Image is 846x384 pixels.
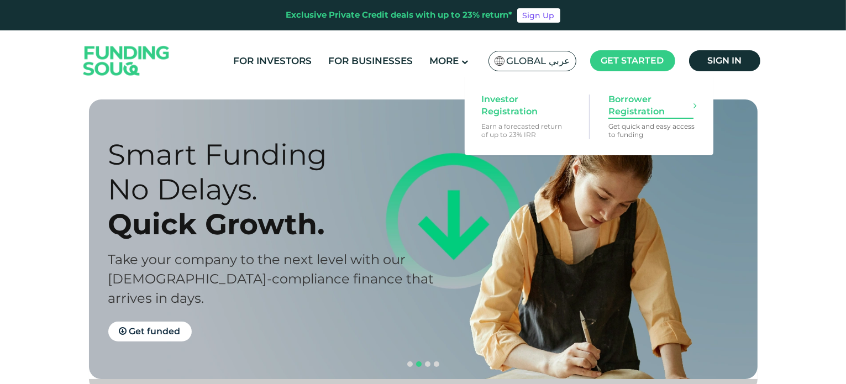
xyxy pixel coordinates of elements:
div: No Delays. [108,172,443,207]
img: SA Flag [495,56,505,66]
span: Get started [601,55,664,66]
a: Get funded [108,322,192,341]
span: Sign in [707,55,742,66]
a: For Businesses [325,52,416,70]
p: Get quick and easy access to funding [608,122,697,139]
a: Investor Registration Earn a forecasted return of up to 23% IRR [476,88,575,144]
span: Investor Registration [481,93,566,118]
p: Earn a forecasted return of up to 23% IRR [481,122,570,139]
a: Borrower Registration Get quick and easy access to funding [603,88,702,144]
button: navigation [414,360,423,369]
button: navigation [423,360,432,369]
span: More [429,55,459,66]
div: Take your company to the next level with our [108,250,443,269]
img: Logo [72,33,181,89]
a: For Investors [230,52,314,70]
div: [DEMOGRAPHIC_DATA]-compliance finance that arrives in days. [108,269,443,308]
div: Smart Funding [108,137,443,172]
a: Sign Up [517,8,560,23]
a: Sign in [689,50,760,71]
button: navigation [432,360,441,369]
div: Quick Growth. [108,207,443,241]
button: navigation [406,360,414,369]
span: Get funded [129,326,181,336]
span: Borrower Registration [608,93,693,118]
div: Exclusive Private Credit deals with up to 23% return* [286,9,513,22]
span: Global عربي [507,55,570,67]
